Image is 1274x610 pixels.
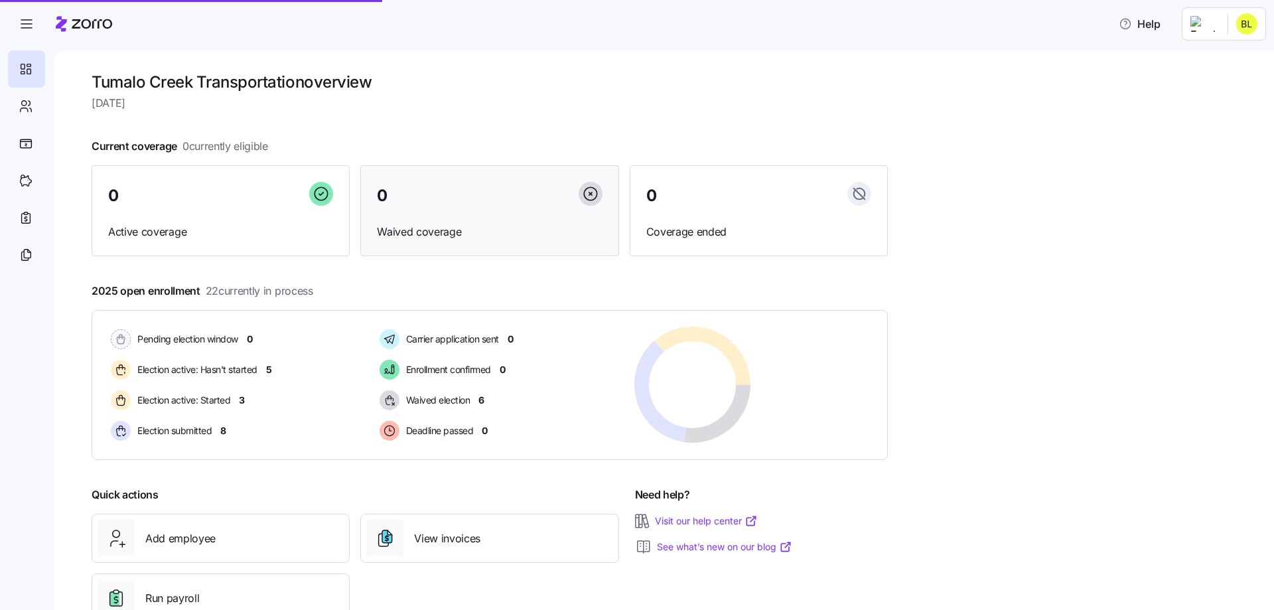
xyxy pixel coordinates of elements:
span: Help [1119,16,1161,32]
span: [DATE] [92,95,888,112]
span: 0 [482,424,488,437]
img: Employer logo [1190,16,1217,32]
span: Need help? [635,487,690,503]
button: Help [1108,11,1171,37]
span: 0 [508,333,514,346]
span: Enrollment confirmed [402,363,491,376]
a: Visit our help center [655,514,758,528]
img: 301f6adaca03784000fa73adabf33a6b [1236,13,1257,35]
span: Deadline passed [402,424,474,437]
span: Pending election window [133,333,238,346]
span: Waived coverage [377,224,602,240]
a: See what’s new on our blog [657,540,792,554]
span: Election active: Hasn't started [133,363,257,376]
span: 2025 open enrollment [92,283,313,299]
span: 0 [377,188,388,204]
span: 5 [266,363,272,376]
span: 0 [108,188,119,204]
span: Current coverage [92,138,268,155]
span: 3 [239,394,245,407]
span: Run payroll [145,590,199,607]
span: Waived election [402,394,470,407]
span: 22 currently in process [206,283,313,299]
span: Election active: Started [133,394,230,407]
span: Active coverage [108,224,333,240]
span: 0 [500,363,506,376]
span: 0 currently eligible [182,138,268,155]
span: 0 [247,333,253,346]
span: View invoices [414,530,480,547]
span: Coverage ended [646,224,871,240]
span: 0 [646,188,657,204]
span: 6 [478,394,484,407]
h1: Tumalo Creek Transportation overview [92,72,888,92]
span: Quick actions [92,487,159,503]
span: Election submitted [133,424,212,437]
span: Add employee [145,530,216,547]
span: Carrier application sent [402,333,499,346]
span: 8 [220,424,226,437]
